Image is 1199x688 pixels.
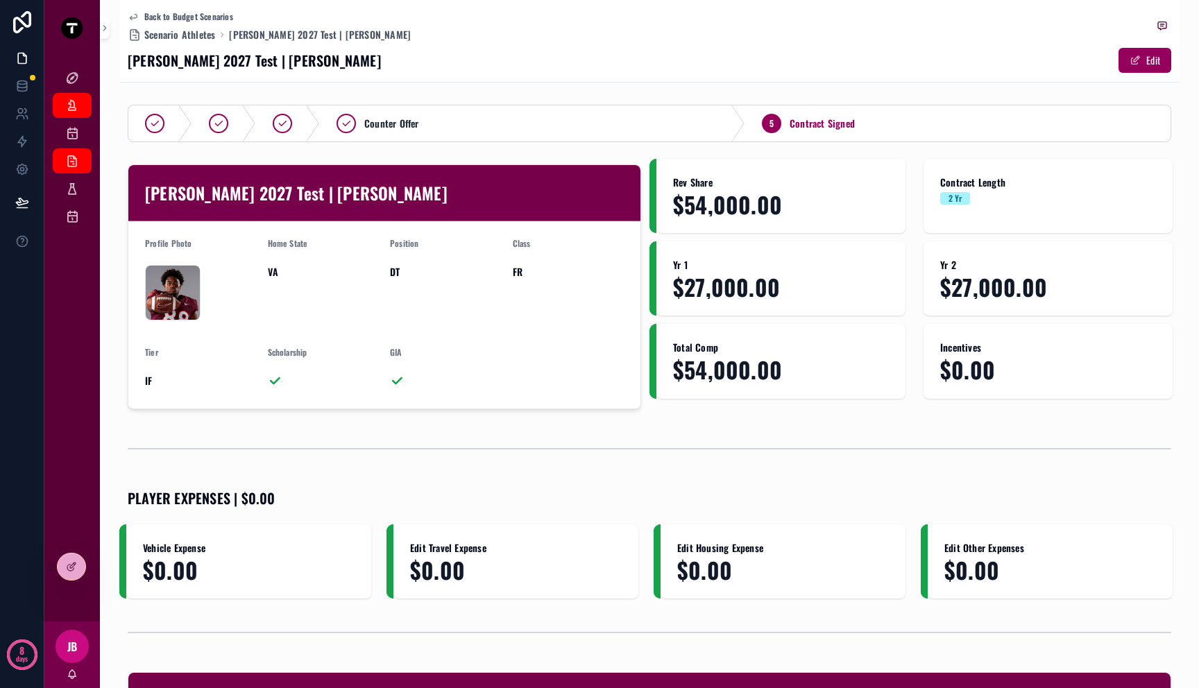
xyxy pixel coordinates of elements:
div: scrollable content [44,55,100,247]
a: Back to Budget Scenarios [128,11,233,22]
span: Rev Share [673,175,889,189]
span: Scenario Athletes [144,28,215,42]
a: [PERSON_NAME] 2027 Test | [PERSON_NAME] [229,28,411,42]
span: Tier [145,346,158,358]
span: $27,000.00 [673,275,889,299]
span: $0.00 [410,558,622,582]
span: DT [390,265,502,279]
span: Back to Budget Scenarios [144,11,233,22]
span: Incentives [940,341,1156,354]
span: JB [67,638,77,655]
button: Edit [1119,48,1171,73]
span: $0.00 [677,558,889,582]
span: $54,000.00 [673,192,889,216]
span: Edit Travel Expense [410,541,622,555]
h1: [PERSON_NAME] 2027 Test | [PERSON_NAME] [128,51,381,70]
span: $0.00 [940,357,1156,381]
span: Home State [268,237,308,249]
span: Yr 2 [940,258,1156,272]
span: Vehicle Expense [143,541,355,555]
span: 5 [769,118,774,129]
span: Position [390,237,419,249]
span: Counter Offer [364,117,419,130]
span: Contract Length [940,175,1156,189]
span: GIA [390,346,402,358]
span: Profile Photo [145,237,192,249]
p: 8 [19,644,24,657]
span: Yr 1 [673,258,889,272]
span: $54,000.00 [673,357,889,381]
span: Edit Housing Expense [677,541,889,555]
span: $27,000.00 [940,275,1156,299]
span: Scholarship [268,346,307,358]
span: Edit Other Expenses [944,541,1156,555]
p: days [16,649,28,669]
span: Total Comp [673,341,889,354]
span: FR [513,265,624,279]
img: App logo [61,17,83,39]
span: Class [513,237,531,249]
span: VA [268,265,380,279]
span: $0.00 [944,558,1156,582]
a: Scenario Athletes [128,28,215,42]
span: IF [145,374,257,388]
h1: PLAYER EXPENSES | $0.00 [128,488,275,508]
div: 2 Yr [949,192,962,205]
span: Contract Signed [790,117,855,130]
span: $0.00 [143,558,355,582]
h2: [PERSON_NAME] 2027 Test | [PERSON_NAME] [145,182,448,204]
